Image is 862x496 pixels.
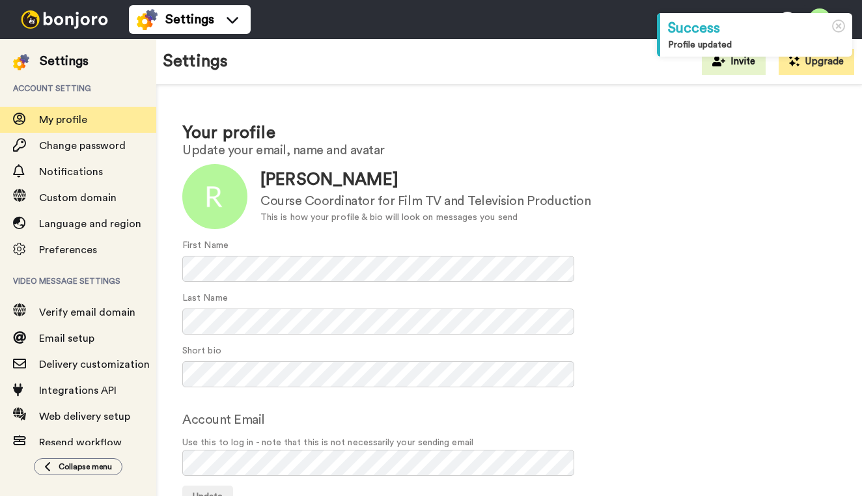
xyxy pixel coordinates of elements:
label: Account Email [182,410,265,430]
span: Notifications [39,167,103,177]
label: First Name [182,239,229,253]
span: Web delivery setup [39,411,130,422]
span: Verify email domain [39,307,135,318]
div: Success [668,18,844,38]
h1: Your profile [182,124,836,143]
label: Short bio [182,344,221,358]
span: Custom domain [39,193,117,203]
div: This is how your profile & bio will look on messages you send [260,211,591,225]
span: Collapse menu [59,462,112,472]
h2: Update your email, name and avatar [182,143,836,158]
span: Integrations API [39,385,117,396]
button: Collapse menu [34,458,122,475]
span: Language and region [39,219,141,229]
div: [PERSON_NAME] [260,168,591,192]
span: Resend workflow [39,437,122,448]
img: bj-logo-header-white.svg [16,10,113,29]
div: Settings [40,52,89,70]
div: Profile updated [668,38,844,51]
span: Settings [165,10,214,29]
img: settings-colored.svg [13,54,29,70]
label: Last Name [182,292,228,305]
img: settings-colored.svg [137,9,158,30]
div: Course Coordinator for Film TV and Television Production [260,192,591,211]
span: Email setup [39,333,94,344]
span: My profile [39,115,87,125]
button: Upgrade [779,49,854,75]
span: Change password [39,141,126,151]
span: Preferences [39,245,97,255]
h1: Settings [163,52,228,71]
span: Use this to log in - note that this is not necessarily your sending email [182,436,836,450]
button: Invite [702,49,766,75]
span: Delivery customization [39,359,150,370]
